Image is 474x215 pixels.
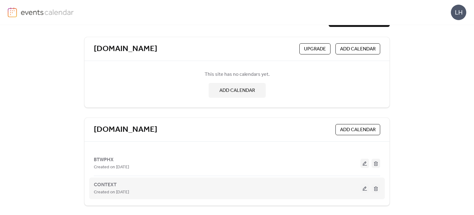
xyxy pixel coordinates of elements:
[209,83,266,98] button: ADD CALENDAR
[94,158,114,161] a: BTWPHX
[340,126,376,134] span: ADD CALENDAR
[340,45,376,53] span: ADD CALENDAR
[21,7,74,17] img: logo-type
[94,44,157,54] a: [DOMAIN_NAME]
[94,125,157,135] a: [DOMAIN_NAME]
[299,43,331,54] button: Upgrade
[304,45,326,53] span: Upgrade
[335,43,380,54] button: ADD CALENDAR
[219,87,255,94] span: ADD CALENDAR
[94,164,129,171] span: Created on [DATE]
[335,124,380,135] button: ADD CALENDAR
[94,156,114,164] span: BTWPHX
[94,189,129,196] span: Created on [DATE]
[94,181,117,189] span: CONTEXT
[451,5,466,20] div: LH
[8,7,17,17] img: logo
[94,183,117,187] a: CONTEXT
[205,71,270,78] span: This site has no calendars yet.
